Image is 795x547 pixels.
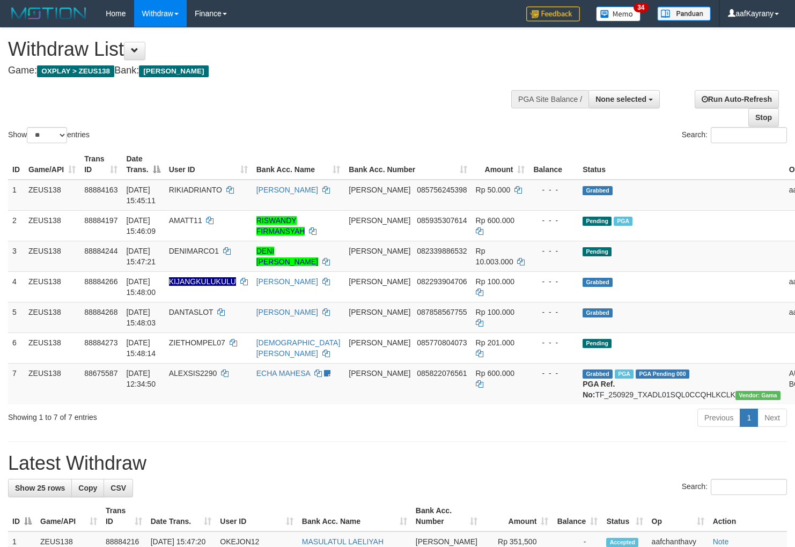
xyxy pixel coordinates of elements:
a: Next [757,409,787,427]
a: [PERSON_NAME] [256,277,318,286]
input: Search: [711,479,787,495]
span: Copy 082339886532 to clipboard [417,247,467,255]
span: Pending [583,247,612,256]
th: Date Trans.: activate to sort column ascending [146,501,216,531]
span: None selected [595,95,646,104]
td: ZEUS138 [24,332,80,363]
span: Grabbed [583,308,613,317]
span: [PERSON_NAME] [349,247,410,255]
th: Trans ID: activate to sort column ascending [101,501,146,531]
div: - - - [533,368,574,379]
span: Grabbed [583,278,613,287]
span: Grabbed [583,369,613,379]
a: CSV [104,479,133,497]
span: 88675587 [84,369,117,378]
span: Rp 100.000 [476,308,514,316]
span: [DATE] 15:47:21 [126,247,156,266]
th: Bank Acc. Name: activate to sort column ascending [298,501,411,531]
div: - - - [533,307,574,317]
td: 4 [8,271,24,302]
span: [PERSON_NAME] [349,369,410,378]
th: Action [709,501,787,531]
label: Show entries [8,127,90,143]
td: 3 [8,241,24,271]
span: Rp 10.003.000 [476,247,513,266]
div: PGA Site Balance / [511,90,588,108]
h1: Latest Withdraw [8,453,787,474]
th: ID: activate to sort column descending [8,501,36,531]
th: Status: activate to sort column ascending [602,501,647,531]
span: Copy 085770804073 to clipboard [417,338,467,347]
td: ZEUS138 [24,271,80,302]
span: [DATE] 15:45:11 [126,186,156,205]
span: 88884266 [84,277,117,286]
h4: Game: Bank: [8,65,519,76]
span: [PERSON_NAME] [349,186,410,194]
span: Pending [583,339,612,348]
button: None selected [588,90,660,108]
label: Search: [682,127,787,143]
span: 88884163 [84,186,117,194]
span: Copy 085756245398 to clipboard [417,186,467,194]
b: PGA Ref. No: [583,380,615,399]
span: 88884244 [84,247,117,255]
h1: Withdraw List [8,39,519,60]
td: ZEUS138 [24,210,80,241]
img: panduan.png [657,6,711,21]
span: Copy 087858567755 to clipboard [417,308,467,316]
th: Game/API: activate to sort column ascending [36,501,101,531]
th: Amount: activate to sort column ascending [472,149,529,180]
th: Trans ID: activate to sort column ascending [80,149,122,180]
span: Copy 082293904706 to clipboard [417,277,467,286]
span: [DATE] 15:48:00 [126,277,156,297]
td: 5 [8,302,24,332]
th: Op: activate to sort column ascending [647,501,709,531]
th: Balance [529,149,578,180]
span: RIKIADRIANTO [169,186,222,194]
span: [PERSON_NAME] [349,308,410,316]
span: Rp 201.000 [476,338,514,347]
span: ALEXSIS2290 [169,369,217,378]
td: ZEUS138 [24,363,80,404]
a: Copy [71,479,104,497]
a: [PERSON_NAME] [256,186,318,194]
td: ZEUS138 [24,302,80,332]
img: Button%20Memo.svg [596,6,641,21]
th: Bank Acc. Number: activate to sort column ascending [344,149,471,180]
a: ECHA MAHESA [256,369,310,378]
span: Show 25 rows [15,484,65,492]
span: CSV [111,484,126,492]
input: Search: [711,127,787,143]
div: - - - [533,184,574,195]
span: [PERSON_NAME] [139,65,208,77]
span: Grabbed [583,186,613,195]
td: ZEUS138 [24,241,80,271]
span: Rp 50.000 [476,186,511,194]
span: PGA Pending [636,369,689,379]
th: User ID: activate to sort column ascending [216,501,298,531]
span: Copy 085935307614 to clipboard [417,216,467,225]
span: 88884273 [84,338,117,347]
span: 88884268 [84,308,117,316]
span: [PERSON_NAME] [349,277,410,286]
div: - - - [533,276,574,287]
a: 1 [740,409,758,427]
a: Stop [748,108,779,127]
div: - - - [533,215,574,226]
a: Run Auto-Refresh [695,90,779,108]
a: DENI [PERSON_NAME] [256,247,318,266]
a: RISWANDY FIRMANSYAH [256,216,305,235]
td: 6 [8,332,24,363]
a: Show 25 rows [8,479,72,497]
span: AMATT11 [169,216,202,225]
span: Pending [583,217,612,226]
span: Copy [78,484,97,492]
span: Accepted [606,538,638,547]
span: Rp 600.000 [476,216,514,225]
img: MOTION_logo.png [8,5,90,21]
th: Amount: activate to sort column ascending [482,501,553,531]
span: 34 [634,3,648,12]
span: [PERSON_NAME] [349,338,410,347]
a: MASULATUL LAELIYAH [302,537,384,546]
th: User ID: activate to sort column ascending [165,149,252,180]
